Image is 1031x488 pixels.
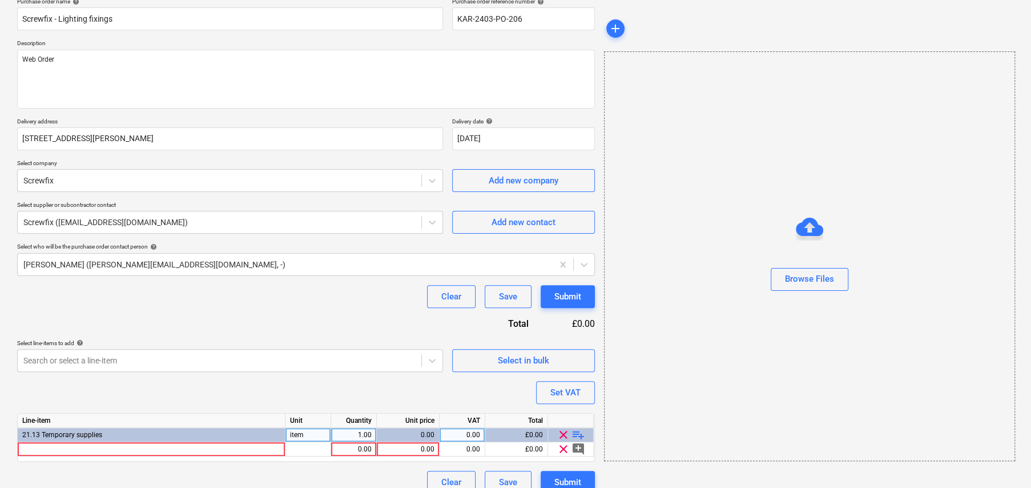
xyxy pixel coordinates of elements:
[571,428,585,442] span: playlist_add
[492,215,555,230] div: Add new contact
[452,118,595,125] div: Delivery date
[498,353,549,368] div: Select in bulk
[536,381,595,404] button: Set VAT
[17,7,443,30] input: Document name
[452,127,595,150] input: Delivery date not specified
[18,414,285,428] div: Line-item
[604,51,1015,461] div: Browse Files
[557,428,570,442] span: clear
[452,169,595,192] button: Add new company
[485,442,548,457] div: £0.00
[485,414,548,428] div: Total
[17,39,595,49] p: Description
[452,211,595,234] button: Add new contact
[485,285,531,308] button: Save
[17,127,443,150] input: Delivery address
[557,442,570,456] span: clear
[547,317,595,330] div: £0.00
[444,428,480,442] div: 0.00
[440,414,485,428] div: VAT
[377,414,440,428] div: Unit price
[550,385,581,400] div: Set VAT
[17,339,443,347] div: Select line-items to add
[974,433,1031,488] iframe: Chat Widget
[452,349,595,372] button: Select in bulk
[381,428,434,442] div: 0.00
[489,173,558,188] div: Add new company
[444,442,480,457] div: 0.00
[285,414,331,428] div: Unit
[22,431,102,439] span: 21.13 Temporary supplies
[17,118,443,127] p: Delivery address
[285,428,331,442] div: item
[17,201,443,211] p: Select supplier or subcontractor contact
[17,159,443,169] p: Select company
[331,414,377,428] div: Quantity
[336,428,372,442] div: 1.00
[148,243,157,250] span: help
[785,271,834,286] div: Browse Files
[484,118,493,125] span: help
[74,339,83,346] span: help
[541,285,595,308] button: Submit
[441,289,461,304] div: Clear
[499,289,517,304] div: Save
[771,268,848,291] button: Browse Files
[336,442,372,457] div: 0.00
[17,50,595,109] textarea: Web Order
[17,243,595,250] div: Select who will be the purchase order contact person
[571,442,585,456] span: add_comment
[485,428,548,442] div: £0.00
[452,7,595,30] input: Reference number
[446,317,547,330] div: Total
[609,22,622,35] span: add
[554,289,581,304] div: Submit
[427,285,476,308] button: Clear
[381,442,434,457] div: 0.00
